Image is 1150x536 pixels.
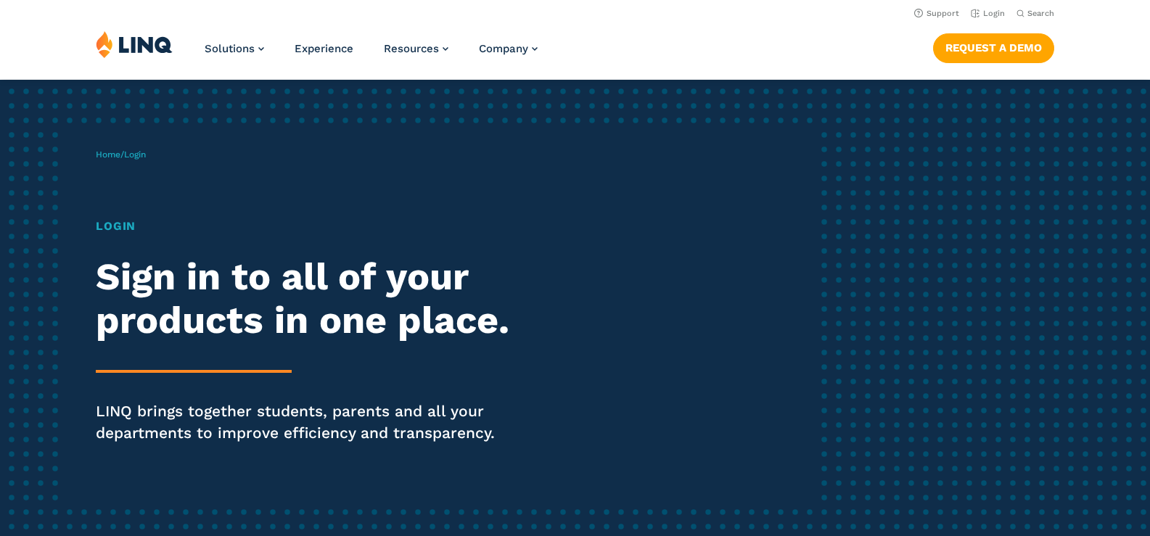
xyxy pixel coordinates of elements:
[96,149,120,160] a: Home
[1016,8,1054,19] button: Open Search Bar
[479,42,538,55] a: Company
[96,400,539,444] p: LINQ brings together students, parents and all your departments to improve efficiency and transpa...
[384,42,448,55] a: Resources
[384,42,439,55] span: Resources
[205,30,538,78] nav: Primary Navigation
[96,30,173,58] img: LINQ | K‑12 Software
[933,30,1054,62] nav: Button Navigation
[914,9,959,18] a: Support
[971,9,1005,18] a: Login
[1027,9,1054,18] span: Search
[933,33,1054,62] a: Request a Demo
[96,255,539,342] h2: Sign in to all of your products in one place.
[96,149,146,160] span: /
[205,42,264,55] a: Solutions
[124,149,146,160] span: Login
[479,42,528,55] span: Company
[96,218,539,235] h1: Login
[295,42,353,55] a: Experience
[205,42,255,55] span: Solutions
